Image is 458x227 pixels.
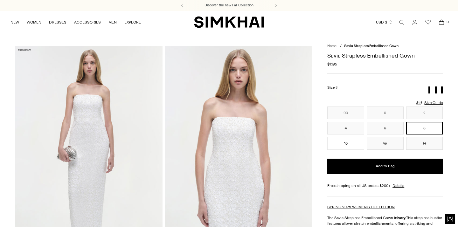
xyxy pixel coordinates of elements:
button: 2 [406,107,443,119]
a: Home [327,44,337,48]
a: DRESSES [49,15,66,29]
button: Add to Bag [327,159,443,174]
button: USD $ [376,15,393,29]
span: 0 [445,19,450,25]
a: WOMEN [27,15,41,29]
a: SIMKHAI [194,16,264,28]
a: Wishlist [422,16,434,29]
span: Add to Bag [376,163,395,169]
a: EXPLORE [124,15,141,29]
a: ACCESSORIES [74,15,101,29]
div: Free shipping on all US orders $200+ [327,183,443,189]
button: 14 [406,137,443,150]
a: Size Guide [415,99,443,107]
strong: Ivory. [397,216,406,220]
button: 8 [406,122,443,134]
button: 00 [327,107,364,119]
a: MEN [108,15,117,29]
a: Details [392,183,404,189]
span: 8 [336,86,337,90]
a: SPRING 2025 WOMEN'S COLLECTION [327,205,395,209]
h1: Savia Strapless Embellished Gown [327,53,443,58]
nav: breadcrumbs [327,44,443,49]
a: Open cart modal [435,16,448,29]
a: Discover the new Fall Collection [205,3,253,8]
a: Open search modal [395,16,408,29]
div: / [340,44,342,49]
button: 12 [367,137,404,150]
button: 0 [367,107,404,119]
span: $1,195 [327,61,337,67]
a: NEW [10,15,19,29]
button: 6 [367,122,404,134]
a: Go to the account page [408,16,421,29]
span: Savia Strapless Embellished Gown [344,44,399,48]
label: Size: [327,85,337,91]
button: 4 [327,122,364,134]
button: 10 [327,137,364,150]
